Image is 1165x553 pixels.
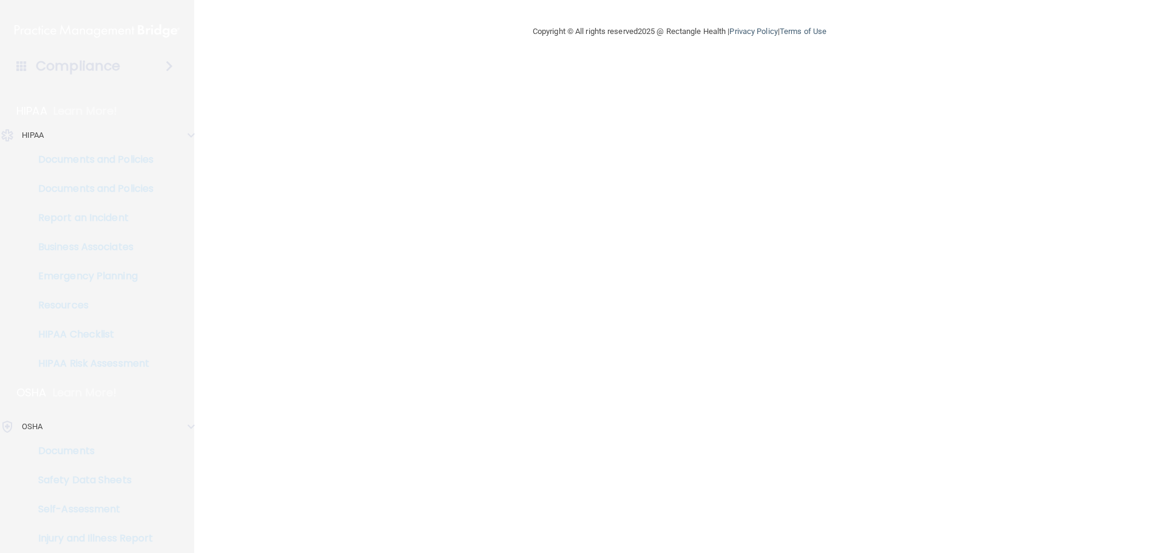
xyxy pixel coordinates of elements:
p: Learn More! [53,104,118,118]
a: Terms of Use [780,27,826,36]
img: PMB logo [15,19,180,43]
p: OSHA [16,385,47,400]
p: HIPAA [16,104,47,118]
a: Privacy Policy [729,27,777,36]
p: Report an Incident [8,212,174,224]
h4: Compliance [36,58,120,75]
p: Injury and Illness Report [8,532,174,545]
p: OSHA [22,419,42,434]
p: Documents [8,445,174,457]
p: Documents and Policies [8,183,174,195]
p: Documents and Policies [8,154,174,166]
p: Business Associates [8,241,174,253]
p: Safety Data Sheets [8,474,174,486]
p: Learn More! [53,385,117,400]
p: HIPAA Risk Assessment [8,358,174,370]
p: HIPAA Checklist [8,328,174,341]
p: Resources [8,299,174,311]
p: Self-Assessment [8,503,174,515]
p: Emergency Planning [8,270,174,282]
p: HIPAA [22,128,44,143]
div: Copyright © All rights reserved 2025 @ Rectangle Health | | [458,12,901,51]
